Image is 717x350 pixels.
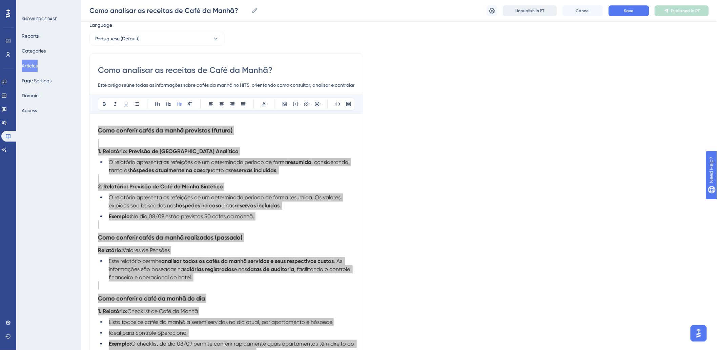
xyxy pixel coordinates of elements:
span: Published in PT [671,8,700,14]
span: . [276,167,278,173]
span: Need Help? [16,2,42,10]
span: Este relatório permite [109,258,161,264]
span: Save [624,8,634,14]
strong: 1. Relatório: [98,308,127,314]
strong: 1. Relatório: Previsão de [GEOGRAPHIC_DATA] Analítico [98,148,239,155]
span: Portuguese (Default) [95,35,140,43]
span: Cancel [576,8,590,14]
span: e nas [234,266,247,272]
strong: Exemplo: [109,213,131,220]
span: No dia 08/09 estão previstos 50 cafés da manhã. [131,213,254,220]
span: Lista todos os cafés da manhã a serem servidos no dia atual, por apartamento e hóspede [109,319,332,325]
strong: 2. Relatório: Previsão de Café da Manhã Sintético [98,183,223,190]
a: Valores de Pensões [123,247,170,253]
strong: Como conferir cafés da manhã realizados (passado) [98,234,243,241]
strong: Exemplo: [109,341,131,347]
strong: Como conferir o café da manhã do dia [98,295,205,302]
button: Categories [22,45,46,57]
a: Checklist de Café da Manhã [127,308,198,314]
strong: hóspedes na casa [176,202,221,209]
strong: diárias registradas [186,266,234,272]
div: KNOWLEDGE BASE [22,16,57,22]
span: e nas [221,202,234,209]
button: Published in PT [655,5,709,16]
button: Save [609,5,649,16]
button: Domain [22,89,39,102]
button: Reports [22,30,39,42]
button: Cancel [562,5,603,16]
strong: hóspedes atualmente na casa [130,167,206,173]
button: Articles [22,60,38,72]
span: . [280,202,281,209]
button: Access [22,104,37,117]
strong: Como conferir cafés da manhã previstos (futuro) [98,127,233,134]
span: Ideal para controle operacional [109,330,187,336]
strong: reservas incluídas [231,167,276,173]
iframe: UserGuiding AI Assistant Launcher [689,323,709,344]
input: Article Name [89,6,249,15]
span: O relatório apresenta as refeições de um determinado período de forma [109,159,288,165]
strong: reservas incluídas [234,202,280,209]
button: Portuguese (Default) [89,32,225,45]
span: O relatório apresenta as refeições de um determinado período de forma resumida. Os valores exibid... [109,194,342,209]
span: quanto as [206,167,231,173]
span: Language [89,21,112,29]
span: Unpublish in PT [515,8,545,14]
strong: Relatório: [98,247,123,253]
strong: resumida [288,159,311,165]
button: Unpublish in PT [503,5,557,16]
input: Article Title [98,65,355,76]
strong: analisar todos os cafés da manhã servidos e seus respectivos custos [161,258,334,264]
input: Article Description [98,81,355,89]
button: Page Settings [22,75,52,87]
strong: datas de auditoria [247,266,294,272]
